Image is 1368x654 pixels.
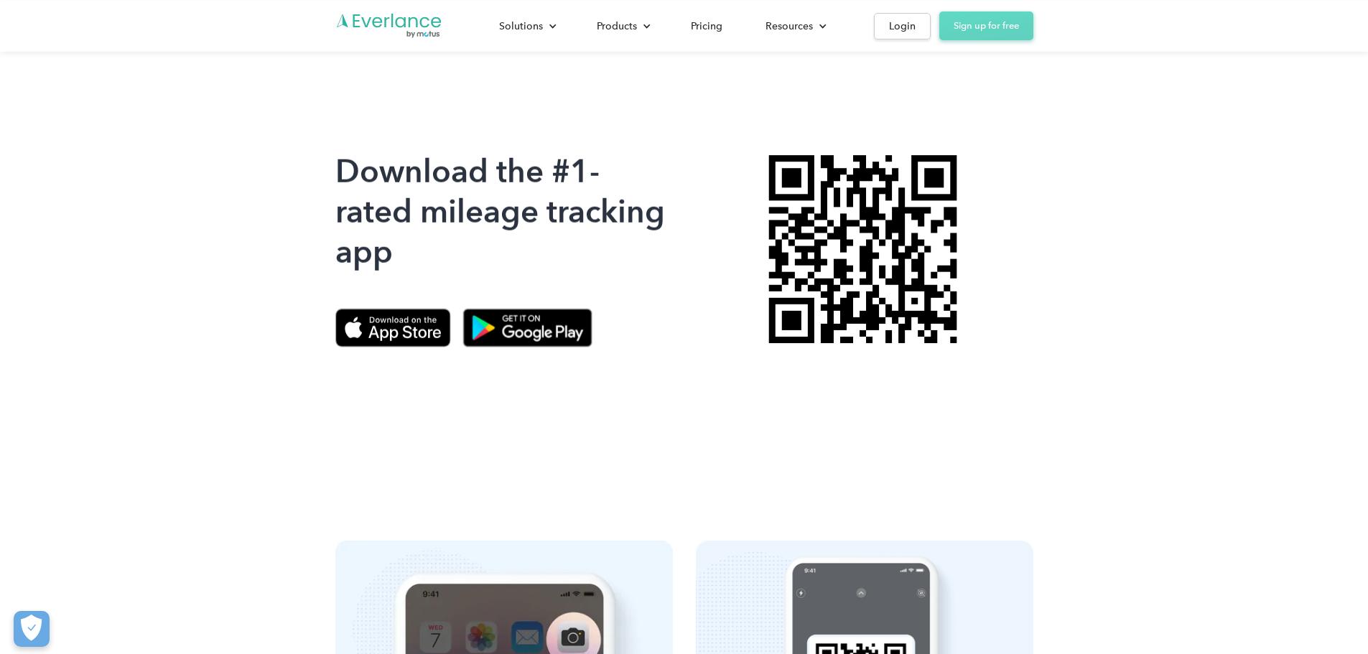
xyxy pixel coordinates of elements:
div: Resources [751,14,838,39]
div: Pricing [691,17,722,35]
div: Products [582,14,662,39]
div: Solutions [499,17,543,35]
button: Cookies Settings [14,611,50,647]
div: Resources [766,17,813,35]
h1: Download the #1-rated mileage tracking app [335,151,676,272]
div: Solutions [485,14,568,39]
img: Everlance, mileage tracker app, expense tracking app [755,142,970,357]
div: Login [889,17,916,35]
a: Sign up for free [939,11,1033,40]
img: Everlance Google Play Download [462,309,592,347]
a: Login [874,13,931,39]
a: Go to homepage [335,12,443,39]
div: Products [597,17,637,35]
a: Pricing [676,14,737,39]
img: Everlance Apple App Store Download [335,309,451,347]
